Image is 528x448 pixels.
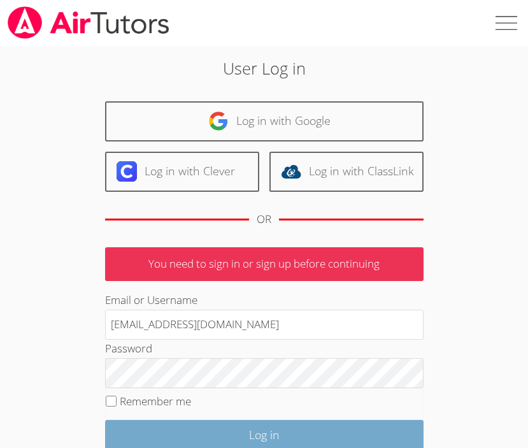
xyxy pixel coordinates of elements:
a: Log in with Clever [105,152,259,192]
label: Remember me [120,394,191,408]
label: Password [105,341,152,356]
h2: User Log in [74,56,454,80]
div: OR [257,210,271,229]
img: classlink-logo-d6bb404cc1216ec64c9a2012d9dc4662098be43eaf13dc465df04b49fa7ab582.svg [281,161,301,182]
img: clever-logo-6eab21bc6e7a338710f1a6ff85c0baf02591cd810cc4098c63d3a4b26e2feb20.svg [117,161,137,182]
p: You need to sign in or sign up before continuing [105,247,424,281]
label: Email or Username [105,293,197,307]
a: Log in with ClassLink [269,152,424,192]
a: Log in with Google [105,101,424,141]
img: airtutors_banner-c4298cdbf04f3fff15de1276eac7730deb9818008684d7c2e4769d2f7ddbe033.png [6,6,171,39]
img: google-logo-50288ca7cdecda66e5e0955fdab243c47b7ad437acaf1139b6f446037453330a.svg [208,111,229,131]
